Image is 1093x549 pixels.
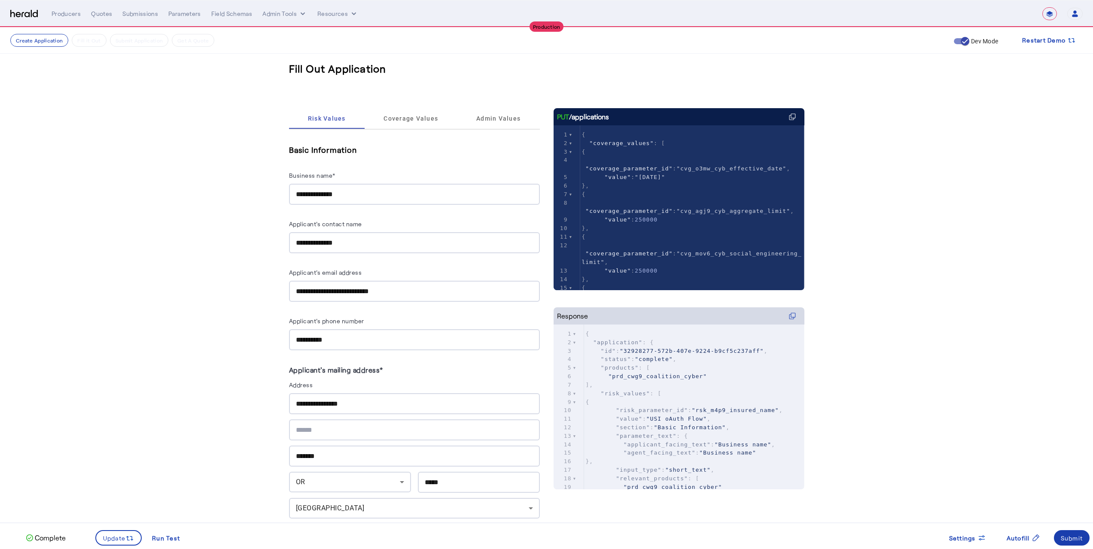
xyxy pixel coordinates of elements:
span: "cvg_o3mw_cyb_effective_date" [676,165,786,172]
div: 17 [554,466,573,474]
span: "agent_facing_text" [624,449,696,456]
span: PUT [557,112,569,122]
div: 1 [554,130,569,139]
span: { [582,131,586,138]
span: "risk_parameter_id" [616,407,688,413]
div: Submit [1061,534,1083,543]
span: : , [586,356,677,362]
span: "Basic Information" [654,424,726,431]
span: }, [582,276,590,282]
div: Production [530,21,564,32]
div: 11 [554,233,569,241]
div: 9 [554,215,569,224]
div: 7 [554,381,573,389]
div: 5 [554,173,569,182]
div: 6 [554,182,569,190]
span: Risk Values [308,115,346,121]
span: "short_text" [665,467,711,473]
div: 1 [554,330,573,338]
div: Submissions [122,9,158,18]
button: Get A Quote [172,34,214,47]
span: "coverage_parameter_id" [585,208,673,214]
label: Dev Mode [969,37,998,45]
div: 19 [554,483,573,491]
div: 2 [554,139,569,148]
div: Parameters [168,9,201,18]
p: Complete [33,533,66,543]
span: "applicant_facing_text" [624,441,711,448]
span: "Business name" [715,441,771,448]
label: Applicant's phone number [289,317,364,325]
div: 4 [554,156,569,164]
span: : , [582,242,802,266]
button: Create Application [10,34,68,47]
div: 8 [554,199,569,207]
div: 5 [554,364,573,372]
label: Applicant's email address [289,269,362,276]
span: "cvg_mov6_cyb_social_engineering_limit" [582,250,802,265]
span: [GEOGRAPHIC_DATA] [296,504,365,512]
herald-code-block: Response [554,307,804,472]
div: 9 [554,398,573,406]
div: 18 [554,474,573,483]
span: "prd_cwg9_coalition_cyber" [608,373,707,379]
button: Autofill [1000,530,1047,546]
span: : , [586,348,768,354]
span: : [ [586,390,662,397]
div: 2 [554,338,573,347]
span: 250000 [635,216,658,223]
div: 15 [554,284,569,292]
span: OR [296,478,305,486]
span: "value" [616,416,642,422]
button: Restart Demo [1015,33,1083,48]
span: "rsk_m4p9_insured_name" [692,407,779,413]
span: Autofill [1007,534,1030,543]
span: "Business name" [699,449,756,456]
span: "risk_values" [601,390,650,397]
div: Field Schemas [211,9,253,18]
span: : [ [586,364,650,371]
span: : [582,267,658,274]
div: 14 [554,440,573,449]
span: { [586,331,590,337]
span: Update [103,534,126,543]
span: ], [586,382,594,388]
span: "32928277-572b-407e-9224-b9cf5c237aff" [620,348,764,354]
div: 4 [554,355,573,364]
span: }, [586,458,594,464]
div: 3 [554,148,569,156]
label: Address [289,381,313,388]
span: { [582,234,586,240]
button: Fill it Out [72,34,106,47]
button: Settings [942,530,993,546]
label: Business name* [289,172,335,179]
span: : , [586,441,775,448]
h5: Basic Information [289,143,540,156]
div: 12 [554,241,569,250]
span: Coverage Values [384,115,438,121]
span: : , [586,467,715,473]
span: : [582,216,658,223]
div: 16 [554,457,573,466]
span: "coverage_parameter_id" [585,250,673,257]
div: 14 [554,275,569,284]
span: "relevant_products" [616,475,688,482]
span: "status" [601,356,631,362]
span: "value" [604,267,631,274]
span: "application" [593,339,642,346]
span: "id" [601,348,616,354]
span: : { [586,339,654,346]
span: "coverage_parameter_id" [585,165,673,172]
span: "products" [601,364,639,371]
span: Admin Values [476,115,521,121]
span: Restart Demo [1022,35,1066,45]
div: /applications [557,112,609,122]
h3: Fill Out Application [289,62,387,76]
div: 12 [554,423,573,432]
div: Quotes [91,9,112,18]
span: "value" [604,216,631,223]
span: { [582,149,586,155]
button: Submit [1054,530,1090,546]
span: "coverage_values" [589,140,654,146]
span: "[DATE]" [635,174,665,180]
